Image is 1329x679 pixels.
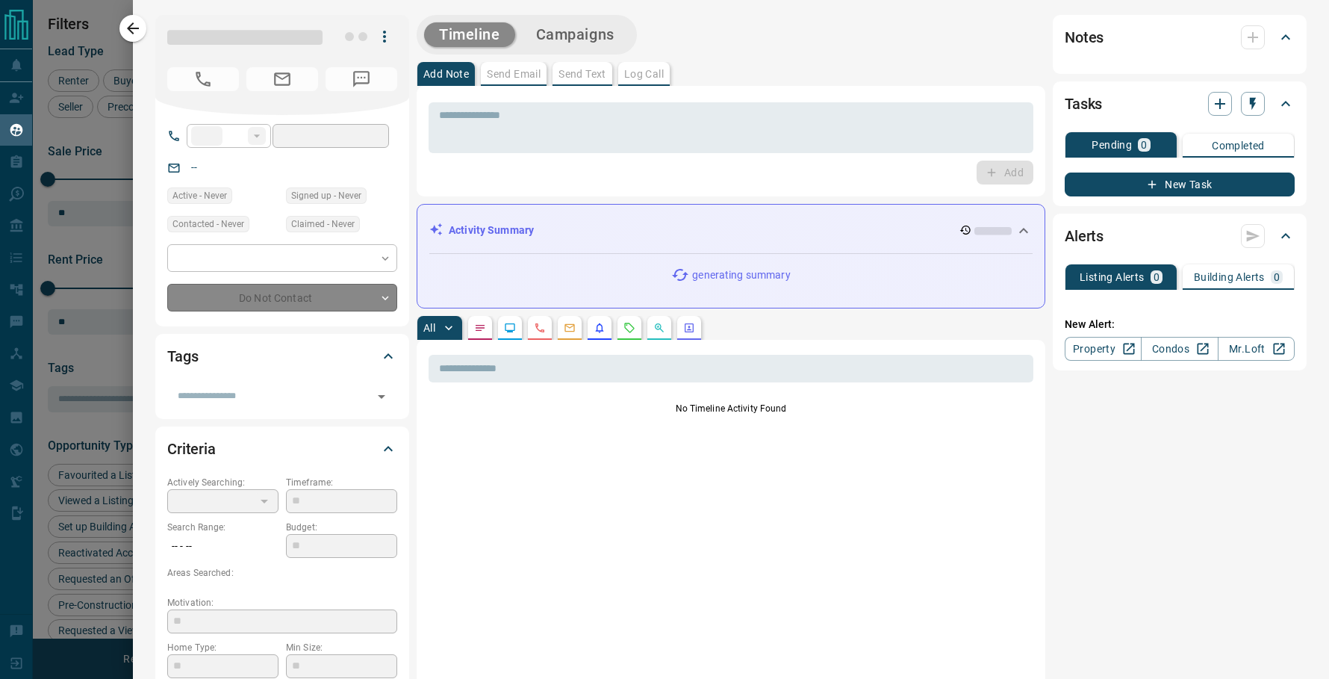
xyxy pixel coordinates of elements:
span: Signed up - Never [291,188,361,203]
p: No Timeline Activity Found [429,402,1033,415]
p: Completed [1212,140,1265,151]
h2: Notes [1065,25,1104,49]
svg: Emails [564,322,576,334]
p: Min Size: [286,641,397,654]
button: Campaigns [521,22,629,47]
span: Active - Never [172,188,227,203]
button: Open [371,386,392,407]
p: Building Alerts [1194,272,1265,282]
p: Home Type: [167,641,278,654]
h2: Tasks [1065,92,1102,116]
div: Tasks [1065,86,1295,122]
svg: Calls [534,322,546,334]
button: Timeline [424,22,515,47]
div: Notes [1065,19,1295,55]
span: Claimed - Never [291,217,355,232]
p: All [423,323,435,333]
svg: Agent Actions [683,322,695,334]
svg: Opportunities [653,322,665,334]
div: Tags [167,338,397,374]
p: Add Note [423,69,469,79]
p: Budget: [286,521,397,534]
a: -- [191,161,197,173]
p: Motivation: [167,596,397,610]
p: Pending [1092,140,1132,150]
h2: Alerts [1065,224,1104,248]
span: No Number [326,67,397,91]
p: 0 [1274,272,1280,282]
button: New Task [1065,173,1295,196]
p: New Alert: [1065,317,1295,332]
a: Mr.Loft [1218,337,1295,361]
p: Actively Searching: [167,476,278,489]
span: No Email [246,67,318,91]
p: generating summary [692,267,790,283]
span: No Number [167,67,239,91]
p: 0 [1154,272,1160,282]
a: Condos [1141,337,1218,361]
div: Activity Summary [429,217,1033,244]
div: Alerts [1065,218,1295,254]
p: Timeframe: [286,476,397,489]
h2: Criteria [167,437,216,461]
p: -- - -- [167,534,278,559]
span: Contacted - Never [172,217,244,232]
svg: Notes [474,322,486,334]
div: Do Not Contact [167,284,397,311]
h2: Tags [167,344,198,368]
svg: Listing Alerts [594,322,606,334]
p: Areas Searched: [167,566,397,580]
a: Property [1065,337,1142,361]
svg: Lead Browsing Activity [504,322,516,334]
p: 0 [1141,140,1147,150]
div: Criteria [167,431,397,467]
p: Search Range: [167,521,278,534]
p: Listing Alerts [1080,272,1145,282]
svg: Requests [623,322,635,334]
p: Activity Summary [449,223,534,238]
